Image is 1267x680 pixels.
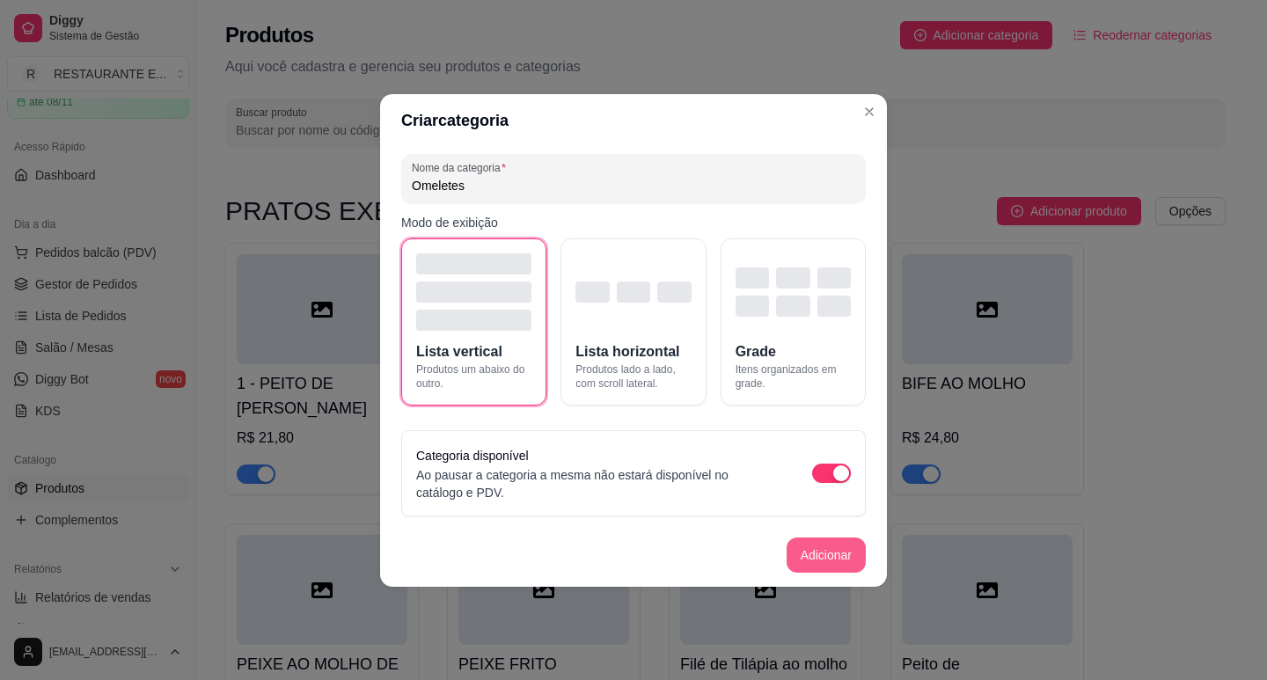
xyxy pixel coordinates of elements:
button: Lista verticalProdutos um abaixo do outro. [401,238,546,406]
button: Close [855,98,883,126]
button: Adicionar [787,537,866,573]
button: GradeItens organizados em grade. [721,238,866,406]
span: Grade [736,341,776,362]
label: Nome da categoria [412,160,512,175]
p: Ao pausar a categoria a mesma não estará disponível no catálogo e PDV. [416,466,777,501]
label: Categoria disponível [416,449,529,463]
span: Itens organizados em grade. [736,362,851,391]
button: Lista horizontalProdutos lado a lado, com scroll lateral. [560,238,706,406]
input: Nome da categoria [412,177,855,194]
span: Lista horizontal [575,341,679,362]
span: Lista vertical [416,341,502,362]
p: Modo de exibição [401,214,866,231]
span: Produtos lado a lado, com scroll lateral. [575,362,691,391]
header: Criar categoria [380,94,887,147]
span: Produtos um abaixo do outro. [416,362,531,391]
